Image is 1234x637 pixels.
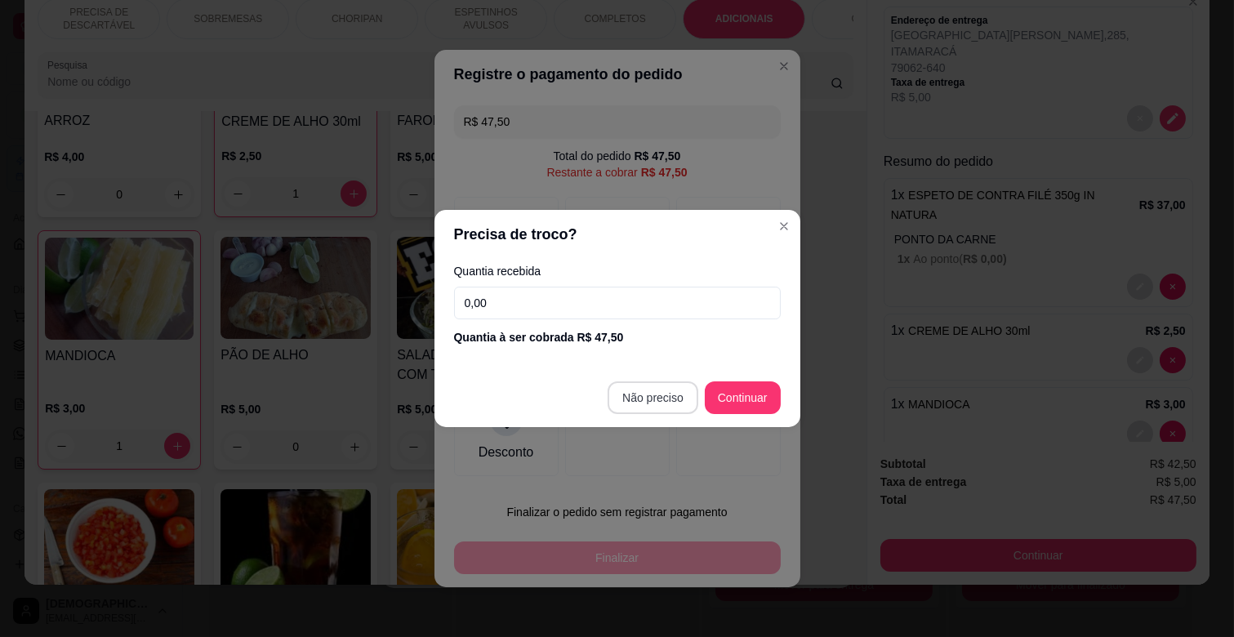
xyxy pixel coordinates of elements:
[434,210,800,259] header: Precisa de troco?
[608,381,698,414] button: Não preciso
[454,265,781,277] label: Quantia recebida
[454,329,781,345] div: Quantia à ser cobrada R$ 47,50
[705,381,781,414] button: Continuar
[771,213,797,239] button: Close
